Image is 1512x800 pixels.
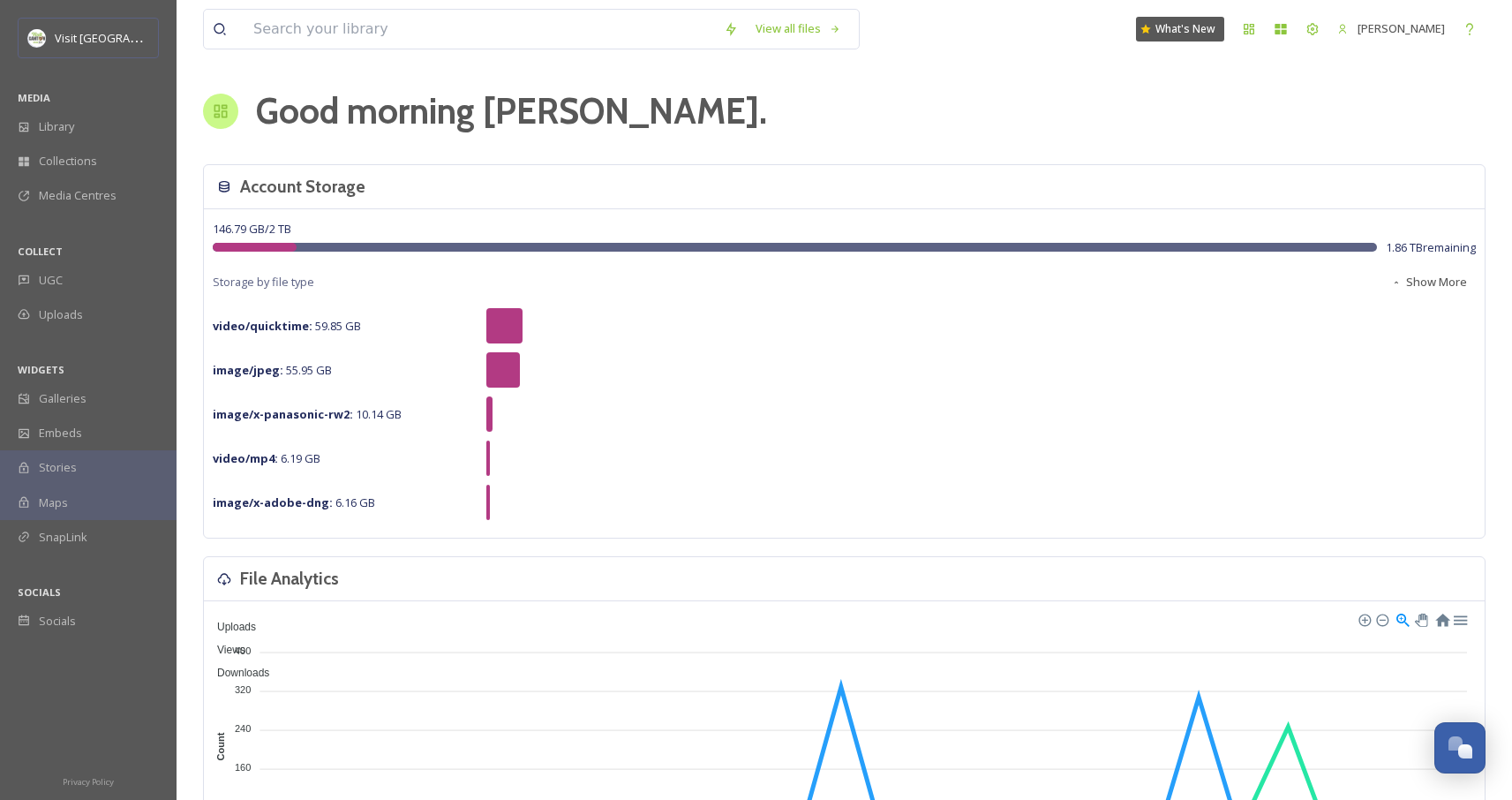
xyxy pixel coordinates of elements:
span: Media Centres [39,187,117,204]
tspan: 320 [235,684,251,695]
div: Panning [1415,614,1425,624]
span: 6.16 GB [213,494,375,510]
span: Library [39,118,74,135]
h3: File Analytics [240,566,339,592]
span: COLLECT [18,245,63,258]
h3: Account Storage [240,174,365,200]
strong: image/x-panasonic-rw2 : [213,406,353,422]
span: Collections [39,153,97,170]
h1: Good morning [PERSON_NAME] . [256,85,767,138]
span: 6.19 GB [213,450,320,466]
tspan: 240 [235,723,251,734]
strong: video/quicktime : [213,318,312,334]
span: Embeds [39,425,82,442]
span: Downloads [204,667,269,679]
a: What's New [1136,17,1224,42]
span: WIDGETS [18,363,64,376]
span: 146.79 GB / 2 TB [213,221,291,237]
span: UGC [39,272,63,289]
text: Count [216,732,227,760]
span: SOCIALS [18,585,61,599]
span: 1.86 TB remaining [1386,239,1476,256]
div: Zoom Out [1375,613,1388,625]
span: Socials [39,613,76,630]
strong: image/x-adobe-dng : [213,494,333,510]
span: MEDIA [18,91,50,104]
strong: video/mp4 : [213,450,278,466]
div: Reset Zoom [1434,611,1449,626]
span: Maps [39,494,68,511]
a: View all files [747,11,850,46]
span: Uploads [204,621,256,633]
span: [PERSON_NAME] [1358,20,1445,36]
span: Uploads [39,306,83,323]
strong: image/jpeg : [213,362,283,378]
span: 59.85 GB [213,318,361,334]
input: Search your library [244,10,715,49]
a: Privacy Policy [63,770,114,791]
button: Open Chat [1434,722,1486,774]
span: Views [204,644,245,656]
span: Visit [GEOGRAPHIC_DATA] [55,29,192,46]
span: Storage by file type [213,274,314,291]
div: Zoom In [1358,613,1370,625]
span: 55.95 GB [213,362,332,378]
tspan: 160 [235,762,251,773]
img: download.jpeg [28,29,46,47]
span: SnapLink [39,529,87,546]
div: Menu [1452,611,1467,626]
div: Selection Zoom [1395,611,1410,626]
span: Galleries [39,390,87,407]
span: Stories [39,459,77,476]
span: Privacy Policy [63,776,114,788]
tspan: 400 [235,645,251,655]
button: Show More [1382,265,1476,299]
span: 10.14 GB [213,406,402,422]
a: [PERSON_NAME] [1328,11,1454,46]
